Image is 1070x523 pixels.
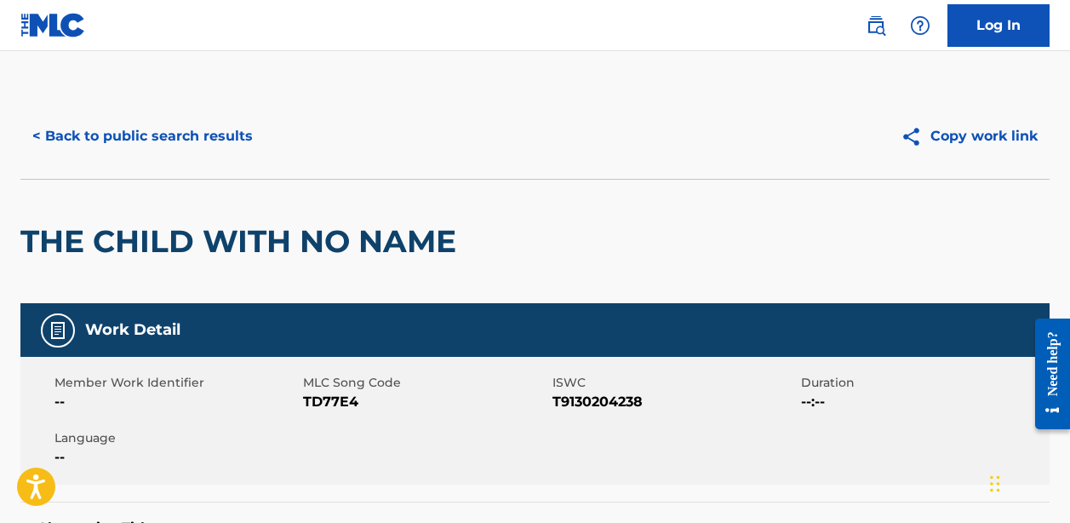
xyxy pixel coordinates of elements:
[985,441,1070,523] iframe: Chat Widget
[20,222,465,261] h2: THE CHILD WITH NO NAME
[552,392,797,412] span: T9130204238
[54,374,299,392] span: Member Work Identifier
[20,13,86,37] img: MLC Logo
[947,4,1050,47] a: Log In
[552,374,797,392] span: ISWC
[903,9,937,43] div: Help
[901,126,930,147] img: Copy work link
[54,429,299,447] span: Language
[889,115,1050,158] button: Copy work link
[801,392,1045,412] span: --:--
[1022,302,1070,447] iframe: Resource Center
[48,320,68,341] img: Work Detail
[801,374,1045,392] span: Duration
[20,115,265,158] button: < Back to public search results
[866,15,886,36] img: search
[303,392,547,412] span: TD77E4
[54,447,299,468] span: --
[85,320,180,340] h5: Work Detail
[990,458,1000,509] div: Drag
[303,374,547,392] span: MLC Song Code
[910,15,930,36] img: help
[859,9,893,43] a: Public Search
[54,392,299,412] span: --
